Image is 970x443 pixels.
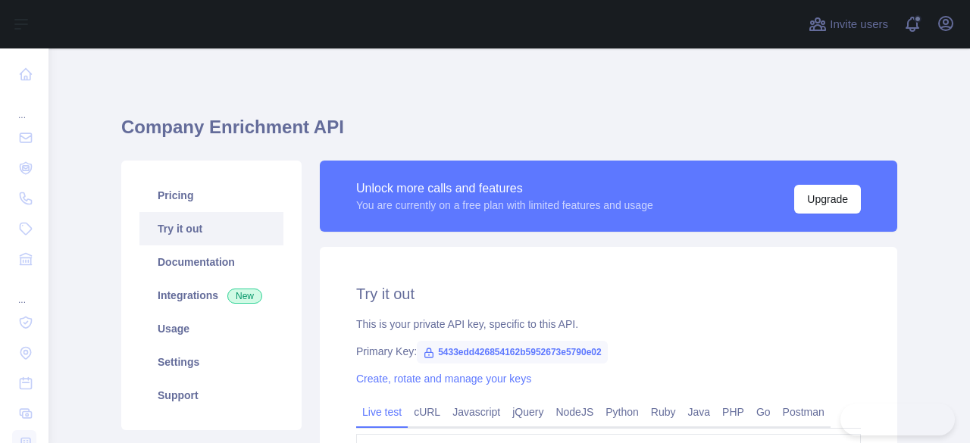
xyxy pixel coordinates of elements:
[227,289,262,304] span: New
[750,400,777,424] a: Go
[139,212,283,245] a: Try it out
[139,312,283,345] a: Usage
[12,276,36,306] div: ...
[806,12,891,36] button: Invite users
[446,400,506,424] a: Javascript
[356,317,861,332] div: This is your private API key, specific to this API.
[417,341,608,363] span: 5433edd426854162b5952673e5790e02
[716,400,750,424] a: PHP
[121,115,897,151] h1: Company Enrichment API
[599,400,645,424] a: Python
[139,345,283,379] a: Settings
[139,179,283,212] a: Pricing
[830,16,888,33] span: Invite users
[840,404,955,435] iframe: Toggle Customer Support
[139,379,283,412] a: Support
[139,245,283,279] a: Documentation
[356,373,531,385] a: Create, rotate and manage your keys
[12,91,36,121] div: ...
[139,279,283,312] a: Integrations New
[356,400,408,424] a: Live test
[549,400,599,424] a: NodeJS
[356,344,861,359] div: Primary Key:
[794,185,861,214] button: Upgrade
[356,198,653,213] div: You are currently on a free plan with limited features and usage
[506,400,549,424] a: jQuery
[682,400,717,424] a: Java
[356,283,861,304] h2: Try it out
[408,400,446,424] a: cURL
[356,179,653,198] div: Unlock more calls and features
[645,400,682,424] a: Ruby
[777,400,831,424] a: Postman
